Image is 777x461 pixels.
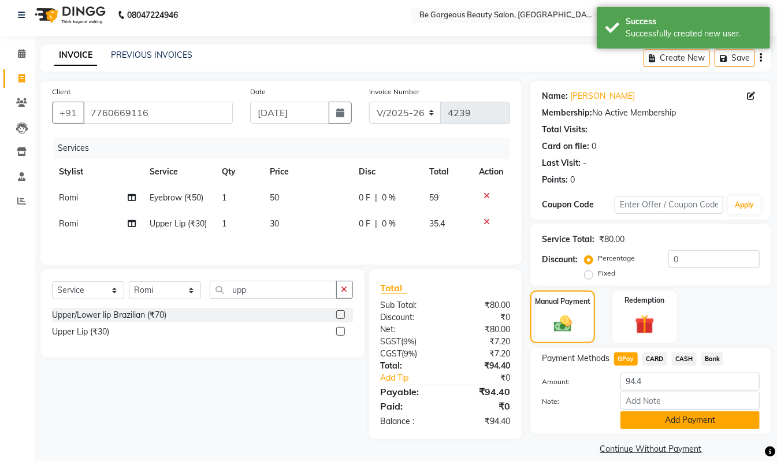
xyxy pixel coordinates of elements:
div: Membership: [542,107,592,119]
input: Search or Scan [210,281,337,299]
label: Redemption [624,295,664,306]
th: Total [422,159,472,185]
div: Net: [372,324,445,336]
div: ( ) [372,348,445,360]
div: ₹0 [445,399,519,413]
div: ₹80.00 [445,299,519,311]
div: Sub Total: [372,299,445,311]
div: ₹80.00 [599,233,624,246]
label: Percentage [598,253,635,263]
div: ₹80.00 [445,324,519,336]
th: Disc [352,159,422,185]
div: ₹7.20 [445,348,519,360]
span: 30 [270,218,279,229]
span: 1 [222,192,226,203]
th: Service [143,159,215,185]
div: Upper Lip (₹30) [52,326,109,338]
div: ₹94.40 [445,415,519,427]
label: Note: [533,396,612,407]
span: Eyebrow (₹50) [150,192,203,203]
span: 50 [270,192,279,203]
span: 35.4 [429,218,445,229]
div: Total: [372,360,445,372]
th: Qty [215,159,263,185]
div: ₹94.40 [445,385,519,399]
button: Add Payment [620,411,760,429]
a: [PERSON_NAME] [570,90,635,102]
button: Create New [644,49,710,67]
div: ₹0 [445,311,519,324]
span: 0 % [382,218,396,230]
a: Add Tip [372,372,458,384]
a: Continue Without Payment [533,443,769,455]
span: Romi [59,218,78,229]
th: Price [263,159,352,185]
button: Save [715,49,755,67]
input: Add Note [620,392,760,410]
input: Amount [620,373,760,391]
div: Success [626,16,761,28]
div: - [583,157,586,169]
div: No Active Membership [542,107,760,119]
span: 0 F [359,218,370,230]
span: 0 % [382,192,396,204]
div: ( ) [372,336,445,348]
div: Points: [542,174,568,186]
span: 0 F [359,192,370,204]
div: 0 [570,174,575,186]
div: ₹0 [458,372,519,384]
span: 9% [404,337,415,346]
div: Total Visits: [542,124,588,136]
span: Bank [701,352,724,366]
th: Action [472,159,510,185]
div: Payable: [372,385,445,399]
label: Manual Payment [535,296,590,307]
span: CARD [642,352,667,366]
div: 0 [592,140,596,153]
div: ₹7.20 [445,336,519,348]
div: Discount: [372,311,445,324]
a: PREVIOUS INVOICES [111,50,192,60]
div: Balance : [372,415,445,427]
span: SGST [381,336,401,347]
input: Search by Name/Mobile/Email/Code [83,102,233,124]
span: | [375,218,377,230]
span: 59 [429,192,438,203]
label: Fixed [598,268,615,278]
span: 9% [404,349,415,358]
span: GPay [614,352,638,366]
div: Coupon Code [542,199,615,211]
div: Paid: [372,399,445,413]
div: ₹94.40 [445,360,519,372]
div: Last Visit: [542,157,581,169]
span: Total [381,282,407,294]
div: Services [53,137,519,159]
input: Enter Offer / Coupon Code [615,196,723,214]
img: _cash.svg [548,314,578,334]
span: 1 [222,218,226,229]
span: CASH [672,352,697,366]
button: +91 [52,102,84,124]
label: Amount: [533,377,612,387]
span: CGST [381,348,402,359]
label: Date [250,87,266,97]
span: Payment Methods [542,352,609,365]
a: INVOICE [54,45,97,66]
th: Stylist [52,159,143,185]
img: _gift.svg [629,313,660,336]
div: Name: [542,90,568,102]
button: Apply [728,196,761,214]
span: Upper Lip (₹30) [150,218,207,229]
div: Service Total: [542,233,594,246]
span: | [375,192,377,204]
div: Discount: [542,254,578,266]
label: Client [52,87,70,97]
div: Card on file: [542,140,589,153]
div: Successfully created new user. [626,28,761,40]
span: Romi [59,192,78,203]
div: Upper/Lower lip Brazilian (₹70) [52,309,166,321]
label: Invoice Number [369,87,419,97]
